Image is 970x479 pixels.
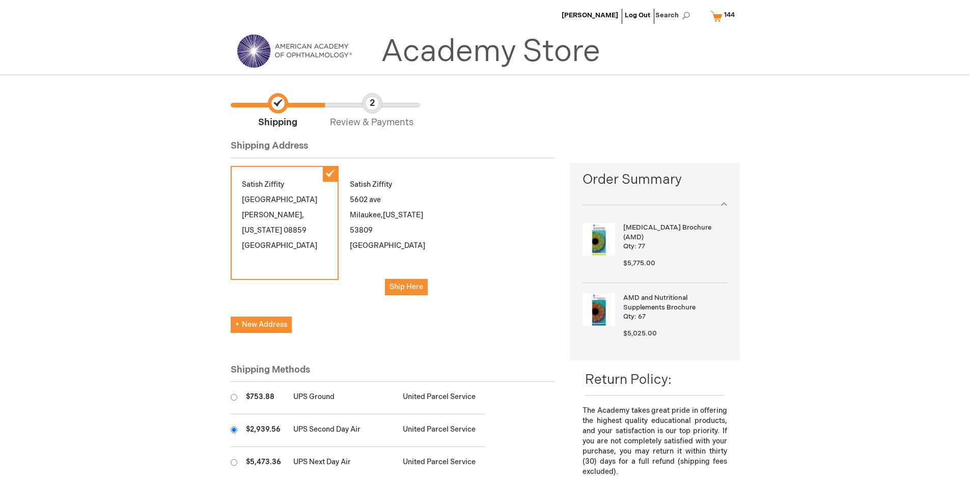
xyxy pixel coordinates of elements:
[638,242,645,250] span: 77
[724,11,735,19] span: 144
[708,7,741,25] a: 144
[623,259,655,267] span: $5,775.00
[625,11,650,19] a: Log Out
[235,320,287,329] span: New Address
[583,223,615,256] img: Age-Related Macular Degeneration Brochure (AMD)
[562,11,618,19] a: [PERSON_NAME]
[583,406,727,477] p: The Academy takes great pride in offering the highest quality educational products, and your sati...
[623,242,634,250] span: Qty
[583,293,615,326] img: AMD and Nutritional Supplements Brochure
[585,372,672,388] span: Return Policy:
[638,313,646,321] span: 67
[583,171,727,194] span: Order Summary
[231,166,339,280] div: Satish Ziffity [GEOGRAPHIC_DATA] [PERSON_NAME] 08859 [GEOGRAPHIC_DATA]
[398,414,485,447] td: United Parcel Service
[302,211,304,219] span: ,
[623,329,657,337] span: $5,025.00
[231,139,555,158] div: Shipping Address
[655,5,694,25] span: Search
[623,293,724,312] strong: AMD and Nutritional Supplements Brochure
[246,392,274,401] span: $753.88
[398,382,485,414] td: United Parcel Service
[383,211,423,219] span: [US_STATE]
[288,382,398,414] td: UPS Ground
[246,458,281,466] span: $5,473.36
[231,363,555,382] div: Shipping Methods
[390,283,423,291] span: Ship Here
[385,279,428,295] button: Ship Here
[288,414,398,447] td: UPS Second Day Air
[339,166,447,306] div: Satish Ziffity 5602 ave Milaukee 53809 [GEOGRAPHIC_DATA]
[623,313,634,321] span: Qty
[242,226,282,235] span: [US_STATE]
[231,93,325,129] span: Shipping
[623,223,724,242] strong: [MEDICAL_DATA] Brochure (AMD)
[231,317,292,333] button: New Address
[381,211,383,219] span: ,
[325,93,419,129] span: Review & Payments
[246,425,281,434] span: $2,939.56
[381,34,600,70] a: Academy Store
